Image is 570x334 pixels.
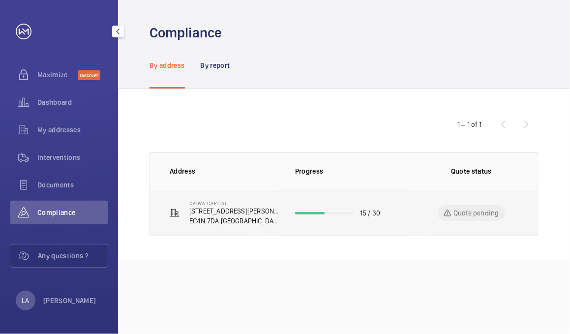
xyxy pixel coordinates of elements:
[150,24,222,42] h1: Compliance
[78,70,100,80] span: Discover
[453,208,499,218] p: Quote pending
[201,61,230,70] p: By report
[37,125,108,135] span: My addresses
[360,208,380,218] p: 15 / 30
[37,70,78,80] span: Maximize
[22,296,29,305] p: LA
[38,251,108,261] span: Any questions ?
[189,200,279,206] p: Daiwa Capital
[37,208,108,217] span: Compliance
[37,152,108,162] span: Interventions
[37,97,108,107] span: Dashboard
[457,120,482,129] div: 1 – 1 of 1
[43,296,96,305] p: [PERSON_NAME]
[37,180,108,190] span: Documents
[189,206,279,216] p: [STREET_ADDRESS][PERSON_NAME]
[451,166,492,176] p: Quote status
[170,166,279,176] p: Address
[150,61,185,70] p: By address
[295,166,409,176] p: Progress
[189,216,279,226] p: EC4N 7DA [GEOGRAPHIC_DATA]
